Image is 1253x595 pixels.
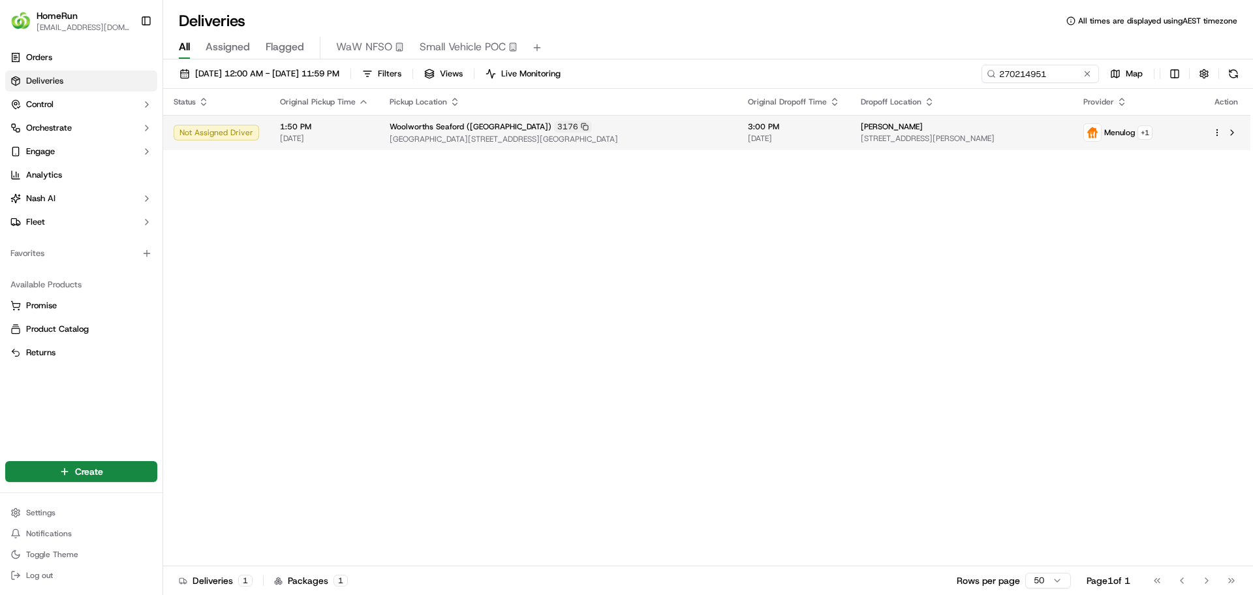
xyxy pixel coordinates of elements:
[390,97,447,107] span: Pickup Location
[1126,68,1143,80] span: Map
[92,221,158,231] a: Powered byPylon
[179,39,190,55] span: All
[26,52,52,63] span: Orders
[44,125,214,138] div: Start new chat
[501,68,561,80] span: Live Monitoring
[5,524,157,543] button: Notifications
[5,47,157,68] a: Orders
[336,39,392,55] span: WaW NFSO
[174,97,196,107] span: Status
[10,347,152,359] a: Returns
[26,75,63,87] span: Deliveries
[8,184,105,208] a: 📗Knowledge Base
[861,97,921,107] span: Dropoff Location
[5,243,157,264] div: Favorites
[26,549,78,560] span: Toggle Theme
[1213,97,1240,107] div: Action
[26,216,45,228] span: Fleet
[5,5,135,37] button: HomeRunHomeRun[EMAIL_ADDRESS][DOMAIN_NAME]
[5,212,157,233] button: Fleet
[5,94,157,115] button: Control
[222,129,238,144] button: Start new chat
[34,84,235,98] input: Got a question? Start typing here...
[861,133,1062,144] span: [STREET_ADDRESS][PERSON_NAME]
[5,319,157,340] button: Product Catalog
[26,507,55,518] span: Settings
[554,121,592,133] div: 3176
[26,300,57,312] span: Promise
[26,193,55,204] span: Nash AI
[1104,65,1149,83] button: Map
[1078,16,1237,26] span: All times are displayed using AEST timezone
[356,65,407,83] button: Filters
[26,146,55,157] span: Engage
[5,566,157,585] button: Log out
[44,138,165,148] div: We're available if you need us!
[440,68,463,80] span: Views
[1087,574,1130,587] div: Page 1 of 1
[266,39,304,55] span: Flagged
[123,189,209,202] span: API Documentation
[13,191,23,201] div: 📗
[26,528,72,539] span: Notifications
[1224,65,1243,83] button: Refresh
[179,574,253,587] div: Deliveries
[274,574,348,587] div: Packages
[26,347,55,359] span: Returns
[26,169,62,181] span: Analytics
[26,122,72,134] span: Orchestrate
[195,68,339,80] span: [DATE] 12:00 AM - [DATE] 11:59 PM
[10,10,31,31] img: HomeRun
[5,71,157,91] a: Deliveries
[179,10,245,31] h1: Deliveries
[1083,97,1114,107] span: Provider
[280,97,356,107] span: Original Pickup Time
[238,575,253,587] div: 1
[206,39,250,55] span: Assigned
[5,545,157,564] button: Toggle Theme
[10,323,152,335] a: Product Catalog
[37,9,78,22] button: HomeRun
[418,65,469,83] button: Views
[748,121,840,132] span: 3:00 PM
[982,65,1099,83] input: Type to search
[861,121,923,132] span: [PERSON_NAME]
[5,141,157,162] button: Engage
[10,300,152,312] a: Promise
[957,574,1020,587] p: Rows per page
[390,134,727,144] span: [GEOGRAPHIC_DATA][STREET_ADDRESS][GEOGRAPHIC_DATA]
[420,39,506,55] span: Small Vehicle POC
[390,121,551,132] span: Woolworths Seaford ([GEOGRAPHIC_DATA])
[75,465,103,478] span: Create
[5,504,157,522] button: Settings
[1084,124,1101,141] img: justeat_logo.png
[378,68,401,80] span: Filters
[37,22,130,33] button: [EMAIL_ADDRESS][DOMAIN_NAME]
[174,65,345,83] button: [DATE] 12:00 AM - [DATE] 11:59 PM
[1104,127,1135,138] span: Menulog
[26,570,53,581] span: Log out
[13,52,238,73] p: Welcome 👋
[5,274,157,295] div: Available Products
[110,191,121,201] div: 💻
[26,99,54,110] span: Control
[5,342,157,363] button: Returns
[280,133,369,144] span: [DATE]
[5,118,157,138] button: Orchestrate
[13,125,37,148] img: 1736555255976-a54dd68f-1ca7-489b-9aae-adbdc363a1c4
[105,184,215,208] a: 💻API Documentation
[280,121,369,132] span: 1:50 PM
[26,189,100,202] span: Knowledge Base
[1137,125,1152,140] button: +1
[5,165,157,185] a: Analytics
[5,295,157,316] button: Promise
[333,575,348,587] div: 1
[5,188,157,209] button: Nash AI
[13,13,39,39] img: Nash
[5,461,157,482] button: Create
[480,65,566,83] button: Live Monitoring
[748,133,840,144] span: [DATE]
[26,323,89,335] span: Product Catalog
